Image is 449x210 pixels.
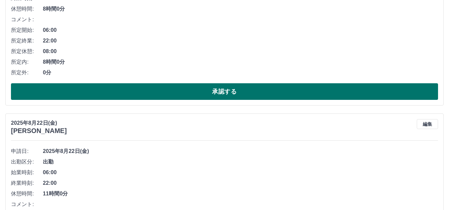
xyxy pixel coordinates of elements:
span: 11時間0分 [43,190,438,198]
span: 休憩時間: [11,5,43,13]
button: 承認する [11,83,438,100]
span: コメント: [11,16,43,24]
span: 出勤区分: [11,158,43,166]
span: 06:00 [43,169,438,176]
span: 所定終業: [11,37,43,45]
span: 2025年8月22日(金) [43,147,438,155]
span: 所定外: [11,69,43,77]
span: 所定開始: [11,26,43,34]
p: 2025年8月22日(金) [11,119,67,127]
span: コメント: [11,200,43,208]
span: 06:00 [43,26,438,34]
span: 申請日: [11,147,43,155]
span: 終業時刻: [11,179,43,187]
span: 8時間0分 [43,58,438,66]
span: 所定内: [11,58,43,66]
button: 編集 [417,119,438,129]
span: 22:00 [43,179,438,187]
span: 出勤 [43,158,438,166]
span: 所定休憩: [11,47,43,55]
span: 始業時刻: [11,169,43,176]
span: 22:00 [43,37,438,45]
span: 0分 [43,69,438,77]
span: 休憩時間: [11,190,43,198]
span: 8時間0分 [43,5,438,13]
span: 08:00 [43,47,438,55]
h3: [PERSON_NAME] [11,127,67,135]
